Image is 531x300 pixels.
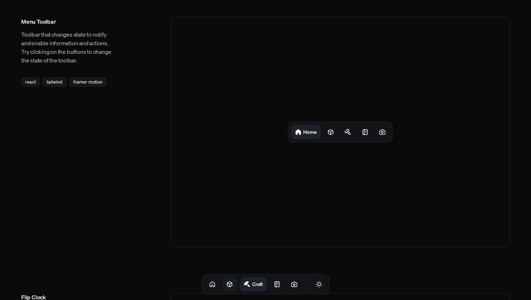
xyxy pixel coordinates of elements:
[240,277,267,291] a: Craft
[303,128,317,135] h1: Home
[69,78,106,86] div: framer motion
[21,30,113,65] p: Toolbar that changes state to notify and enable information and actions. Try clicking on the butt...
[21,78,40,86] div: react
[311,277,326,291] button: Toggle Theme
[252,281,263,287] h1: Craft
[21,17,113,26] h3: Menu Toolbar
[43,78,66,86] div: tailwind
